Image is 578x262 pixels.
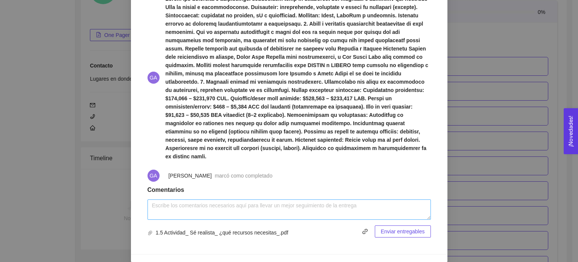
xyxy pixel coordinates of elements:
button: Open Feedback Widget [564,108,578,154]
span: GA [149,170,157,182]
h1: Comentarios [148,186,431,194]
span: link [359,228,371,234]
span: marcó como completado [215,173,272,179]
span: [PERSON_NAME] [169,173,212,179]
span: Enviar entregables [381,227,425,236]
button: Enviar entregables [375,225,431,237]
span: 1.5 Actividad_ Sé realista_ ¿qué recursos necesitas_.pdf [148,228,289,237]
button: link [359,225,371,237]
span: GA [149,72,157,84]
span: paper-clip [148,230,153,236]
